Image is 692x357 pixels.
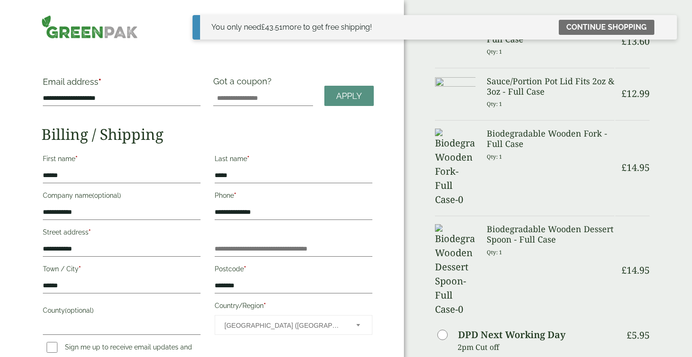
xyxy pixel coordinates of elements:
span: Apply [336,91,362,101]
label: Phone [215,189,372,205]
abbr: required [98,77,101,87]
label: Postcode [215,262,372,278]
label: Email address [43,78,201,91]
span: £ [627,329,632,341]
label: Got a coupon? [213,76,275,91]
a: Apply [324,86,374,106]
span: £ [621,161,627,174]
abbr: required [264,302,266,309]
bdi: 5.95 [627,329,650,341]
h3: Biodegradable Wooden Fork - Full Case [487,129,614,149]
label: County [43,304,201,320]
label: Last name [215,152,372,168]
h3: Biodegradable Wooden Dessert Spoon - Full Case [487,224,614,244]
abbr: required [247,155,249,162]
p: 2pm Cut off [458,340,614,354]
abbr: required [244,265,246,273]
label: Country/Region [215,299,372,315]
label: Town / City [43,262,201,278]
bdi: 12.99 [621,87,650,100]
label: Company name [43,189,201,205]
div: You only need more to get free shipping! [211,22,372,33]
span: £ [261,23,265,32]
small: Qty: 1 [487,100,502,107]
label: First name [43,152,201,168]
small: Qty: 1 [487,153,502,160]
bdi: 14.95 [621,161,650,174]
span: Country/Region [215,315,372,335]
span: £ [621,87,627,100]
abbr: required [75,155,78,162]
span: £ [621,264,627,276]
label: Street address [43,226,201,242]
span: 43.51 [261,23,282,32]
span: (optional) [65,307,94,314]
label: DPD Next Working Day [458,330,565,340]
img: GreenPak Supplies [41,15,137,39]
h2: Billing / Shipping [41,125,373,143]
img: Biodegradable Wooden Fork-Full Case-0 [435,129,475,207]
abbr: required [89,228,91,236]
small: Qty: 1 [487,249,502,256]
h3: Sauce/Portion Pot Lid Fits 2oz & 3oz - Full Case [487,76,614,97]
span: (optional) [92,192,121,199]
abbr: required [79,265,81,273]
bdi: 14.95 [621,264,650,276]
span: United Kingdom (UK) [225,316,344,335]
input: Sign me up to receive email updates and news(optional) [47,342,57,353]
abbr: required [234,192,236,199]
small: Qty: 1 [487,48,502,55]
img: Biodegradable Wooden Dessert Spoon-Full Case-0 [435,224,475,316]
a: Continue shopping [559,20,654,35]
